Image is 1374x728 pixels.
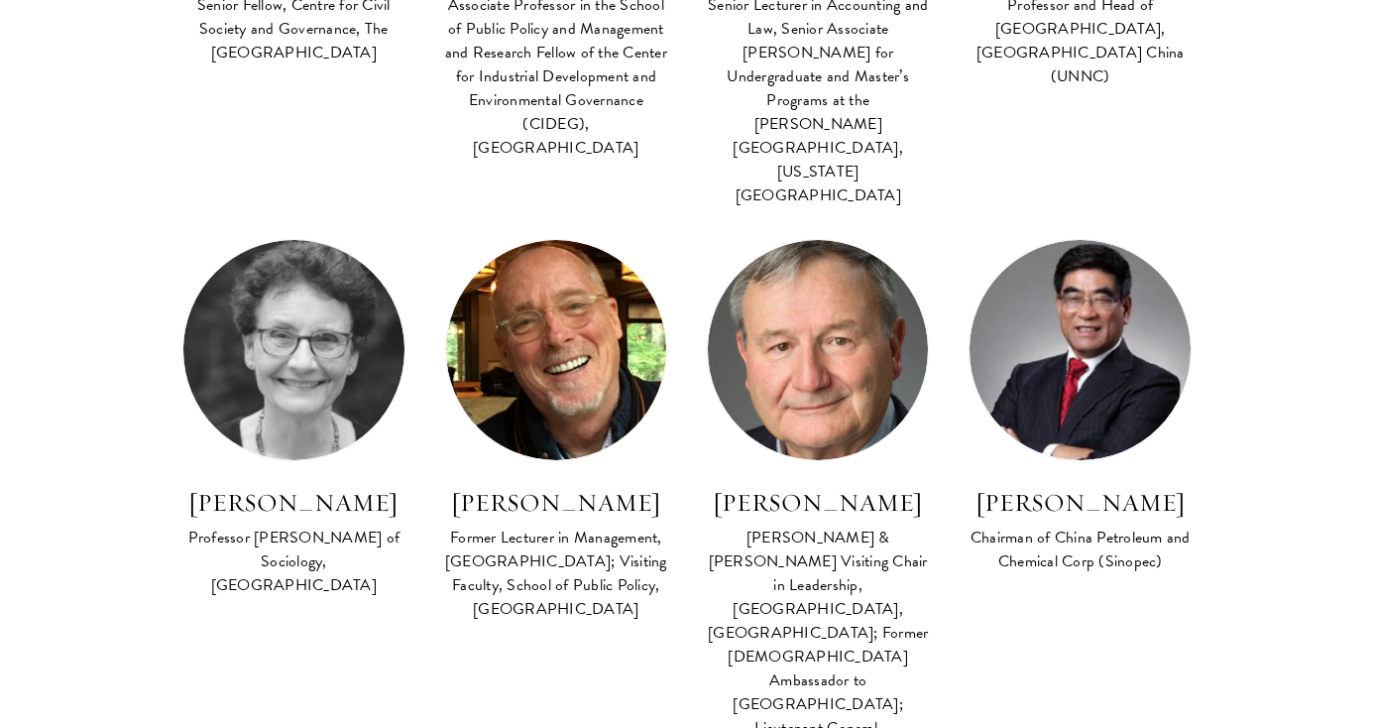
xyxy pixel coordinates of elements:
[969,239,1191,575] a: [PERSON_NAME] Chairman of China Petroleum and Chemical Corp (Sinopec)
[707,486,929,520] h3: [PERSON_NAME]
[182,486,404,520] h3: [PERSON_NAME]
[445,526,667,621] div: Former Lecturer in Management, [GEOGRAPHIC_DATA]; Visiting Faculty, School of Public Policy, [GEO...
[969,486,1191,520] h3: [PERSON_NAME]
[445,486,667,520] h3: [PERSON_NAME]
[182,526,404,597] div: Professor [PERSON_NAME] of Sociology, [GEOGRAPHIC_DATA]
[445,239,667,623] a: [PERSON_NAME] Former Lecturer in Management, [GEOGRAPHIC_DATA]; Visiting Faculty, School of Publi...
[182,239,404,599] a: [PERSON_NAME] Professor [PERSON_NAME] of Sociology, [GEOGRAPHIC_DATA]
[969,526,1191,573] div: Chairman of China Petroleum and Chemical Corp (Sinopec)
